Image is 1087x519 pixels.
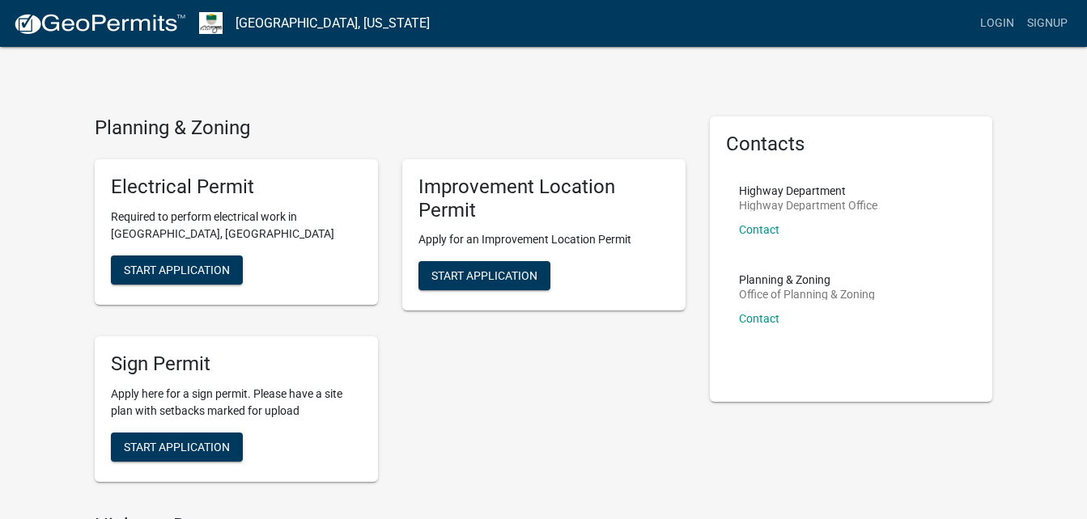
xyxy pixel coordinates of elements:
[739,274,875,285] p: Planning & Zoning
[111,352,362,376] h5: Sign Permit
[95,116,686,140] h4: Planning & Zoning
[124,263,230,276] span: Start Application
[111,386,362,420] p: Apply here for a sign permit. Please have a site plan with setbacks marked for upload
[418,231,669,248] p: Apply for an Improvement Location Permit
[431,269,537,282] span: Start Application
[124,441,230,454] span: Start Application
[111,255,243,285] button: Start Application
[739,289,875,300] p: Office of Planning & Zoning
[111,432,243,462] button: Start Application
[236,10,430,37] a: [GEOGRAPHIC_DATA], [US_STATE]
[739,200,877,211] p: Highway Department Office
[111,209,362,243] p: Required to perform electrical work in [GEOGRAPHIC_DATA], [GEOGRAPHIC_DATA]
[111,175,362,199] h5: Electrical Permit
[739,312,779,325] a: Contact
[739,185,877,196] p: Highway Department
[418,175,669,222] h5: Improvement Location Permit
[418,261,550,290] button: Start Application
[739,223,779,236] a: Contact
[199,12,223,34] img: Morgan County, Indiana
[726,133,977,156] h5: Contacts
[974,8,1021,39] a: Login
[1021,8,1074,39] a: Signup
